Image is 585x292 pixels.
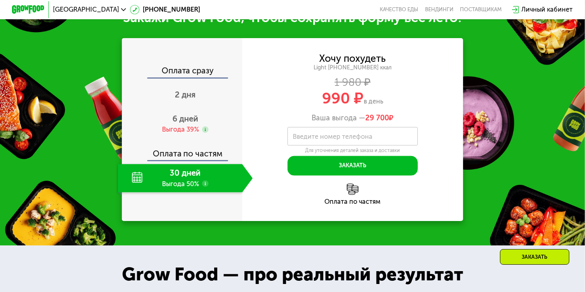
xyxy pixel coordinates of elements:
[242,199,463,205] div: Оплата по частям
[522,5,573,14] div: Личный кабинет
[53,6,119,13] span: [GEOGRAPHIC_DATA]
[287,148,417,154] div: Для уточнения деталей заказа и доставки
[242,114,463,122] div: Ваша выгода —
[364,97,383,105] span: в день
[319,54,386,63] div: Хочу похудеть
[460,6,502,13] div: поставщикам
[108,261,477,288] div: Grow Food — про реальный результат
[162,125,199,134] div: Выгода 39%
[365,114,389,122] span: 29 700
[172,114,198,124] span: 6 дней
[365,114,393,122] span: ₽
[242,64,463,71] div: Light [PHONE_NUMBER] ккал
[130,5,200,14] a: [PHONE_NUMBER]
[287,156,417,176] button: Заказать
[500,249,569,265] div: Заказать
[380,6,419,13] a: Качество еды
[242,78,463,87] div: 1 980 ₽
[175,90,196,99] span: 2 дня
[425,6,453,13] a: Вендинги
[293,134,372,139] label: Введите номер телефона
[347,184,358,195] img: l6xcnZfty9opOoJh.png
[123,142,242,160] div: Оплата по частям
[322,89,364,107] span: 990 ₽
[123,67,242,77] div: Оплата сразу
